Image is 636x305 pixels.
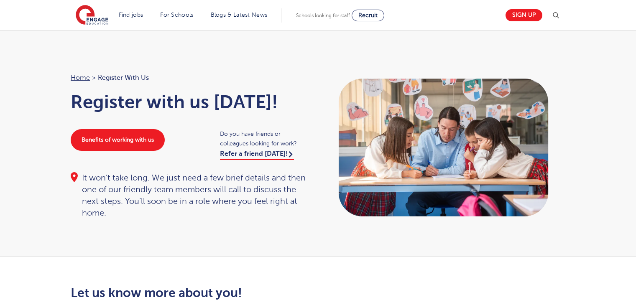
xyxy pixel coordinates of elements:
[71,72,310,83] nav: breadcrumb
[71,129,165,151] a: Benefits of working with us
[352,10,384,21] a: Recruit
[76,5,108,26] img: Engage Education
[220,150,294,160] a: Refer a friend [DATE]!
[296,13,350,18] span: Schools looking for staff
[92,74,96,81] span: >
[220,129,310,148] span: Do you have friends or colleagues looking for work?
[98,72,149,83] span: Register with us
[160,12,193,18] a: For Schools
[506,9,542,21] a: Sign up
[358,12,378,18] span: Recruit
[71,286,396,300] h2: Let us know more about you!
[71,172,310,219] div: It won’t take long. We just need a few brief details and then one of our friendly team members wi...
[71,74,90,81] a: Home
[71,91,310,112] h1: Register with us [DATE]!
[119,12,143,18] a: Find jobs
[211,12,268,18] a: Blogs & Latest News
